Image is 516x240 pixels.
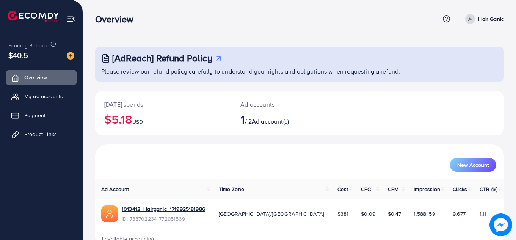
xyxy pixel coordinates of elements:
[240,112,325,126] h2: / 2
[112,53,212,64] h3: [AdReach] Refund Policy
[101,185,129,193] span: Ad Account
[252,117,289,125] span: Ad account(s)
[101,205,118,222] img: ic-ads-acc.e4c84228.svg
[457,162,489,168] span: New Account
[480,210,486,218] span: 1.11
[480,185,497,193] span: CTR (%)
[8,42,49,49] span: Ecomdy Balance
[361,185,371,193] span: CPC
[67,52,74,60] img: image
[489,213,512,236] img: image
[122,205,205,213] a: 1013412_Hairganic_1719925181986
[24,111,45,119] span: Payment
[240,100,325,109] p: Ad accounts
[414,210,435,218] span: 1,588,159
[453,185,467,193] span: Clicks
[450,158,496,172] button: New Account
[24,93,63,100] span: My ad accounts
[453,210,466,218] span: 9,677
[122,215,205,223] span: ID: 7387022341772951569
[388,210,402,218] span: $0.47
[6,70,77,85] a: Overview
[8,11,59,22] img: logo
[101,67,499,76] p: Please review our refund policy carefully to understand your rights and obligations when requesti...
[6,108,77,123] a: Payment
[24,130,57,138] span: Product Links
[6,127,77,142] a: Product Links
[6,89,77,104] a: My ad accounts
[219,185,244,193] span: Time Zone
[104,112,222,126] h2: $5.18
[337,210,349,218] span: $381
[337,185,348,193] span: Cost
[95,14,140,25] h3: Overview
[104,100,222,109] p: [DATE] spends
[219,210,324,218] span: [GEOGRAPHIC_DATA]/[GEOGRAPHIC_DATA]
[478,14,504,24] p: Hair Ganic
[67,14,75,23] img: menu
[361,210,375,218] span: $0.09
[240,110,245,128] span: 1
[462,14,504,24] a: Hair Ganic
[132,118,143,125] span: USD
[388,185,398,193] span: CPM
[414,185,440,193] span: Impression
[8,50,28,61] span: $40.5
[24,74,47,81] span: Overview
